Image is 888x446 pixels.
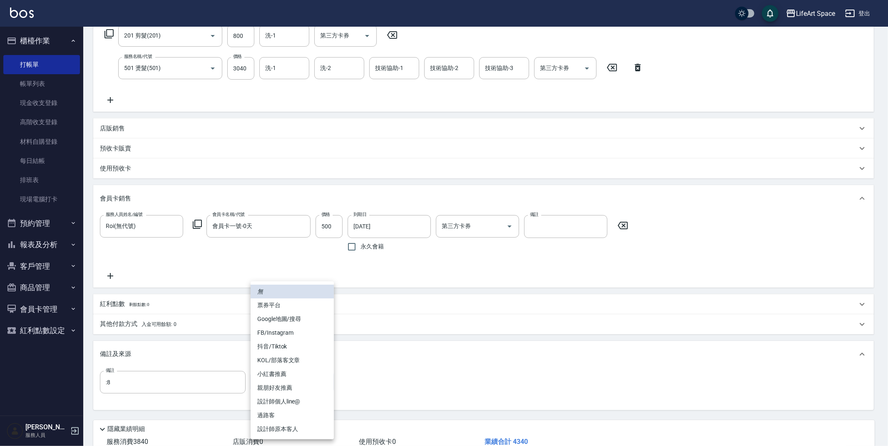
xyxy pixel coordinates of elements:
li: 親朋好友推薦 [251,381,334,395]
em: 無 [257,287,263,296]
li: 設計師原本客人 [251,422,334,436]
li: 過路客 [251,408,334,422]
li: 設計師個人line@ [251,395,334,408]
li: FB/Instagram [251,326,334,340]
li: 小紅書推薦 [251,367,334,381]
li: 抖音/Tiktok [251,340,334,353]
li: Google地圖/搜尋 [251,312,334,326]
li: KOL/部落客文章 [251,353,334,367]
li: 票券平台 [251,298,334,312]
